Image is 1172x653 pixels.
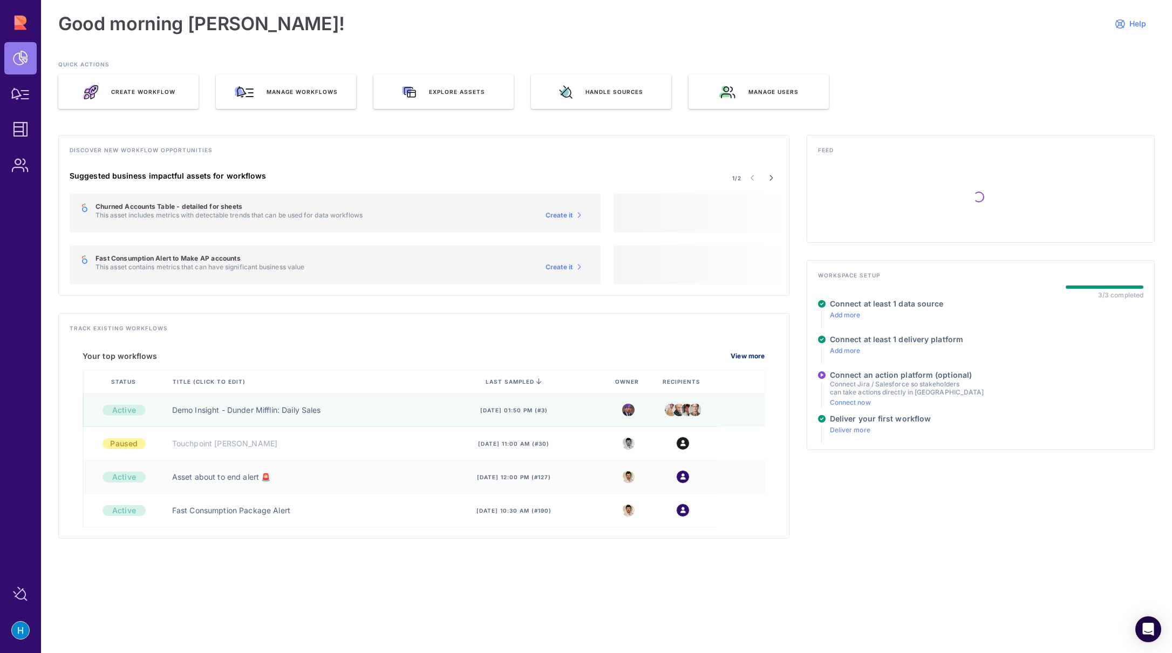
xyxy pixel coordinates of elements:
[1135,616,1161,642] div: Open Intercom Messenger
[665,402,677,418] img: stanley.jpeg
[1098,291,1143,299] div: 3/3 completed
[429,88,485,96] span: Explore assets
[731,352,765,360] a: View more
[830,414,931,424] h4: Deliver your first workflow
[546,211,573,220] span: Create it
[546,263,573,271] span: Create it
[58,60,1155,74] h3: QUICK ACTIONS
[830,311,861,319] a: Add more
[70,146,778,160] h4: Discover new workflow opportunities
[830,398,871,406] a: Connect now
[689,401,701,418] img: dwight.png
[172,472,271,482] a: Asset about to end alert 🚨
[818,271,1143,285] h4: Workspace setup
[830,380,984,396] p: Connect Jira / Salesforce so stakeholders can take actions directly in [GEOGRAPHIC_DATA]
[172,505,290,516] a: Fast Consumption Package Alert
[83,351,158,361] h5: Your top workflows
[732,174,741,182] span: 1/2
[830,335,963,344] h4: Connect at least 1 delivery platform
[830,346,861,355] a: Add more
[58,13,345,35] h1: Good morning [PERSON_NAME]!
[172,405,321,416] a: Demo Insight - Dunder Mifflin: Daily Sales
[663,378,703,385] span: Recipients
[818,146,1143,160] h4: Feed
[480,406,548,414] span: [DATE] 01:50 pm (#3)
[585,88,643,96] span: Handle sources
[173,378,248,385] span: Title (click to edit)
[267,88,338,96] span: Manage workflows
[478,440,549,447] span: [DATE] 11:00 am (#30)
[111,88,175,96] span: Create Workflow
[748,88,799,96] span: Manage users
[622,437,635,450] img: 7530139536612_24487aea9d702d60db16_32.png
[172,438,277,449] a: Touchpoint [PERSON_NAME]
[830,370,984,380] h4: Connect an action platform (optional)
[615,378,641,385] span: Owner
[830,299,944,309] h4: Connect at least 1 data source
[681,404,693,416] img: jim.jpeg
[622,504,635,516] img: 7530139536612_24487aea9d702d60db16_32.png
[673,400,685,419] img: creed.jpeg
[830,426,870,434] a: Deliver more
[103,505,146,516] div: Active
[82,84,98,100] img: rocket_launch.e46a70e1.svg
[622,471,635,483] img: 7530139536612_24487aea9d702d60db16_32.png
[486,378,534,385] span: last sampled
[476,507,551,514] span: [DATE] 10:30 am (#190)
[111,378,138,385] span: Status
[103,405,146,416] div: Active
[70,171,601,181] h4: Suggested business impactful assets for workflows
[622,404,635,416] img: michael.jpeg
[103,472,146,482] div: Active
[103,438,146,449] div: Paused
[70,324,778,338] h4: Track existing workflows
[1129,19,1146,29] span: Help
[477,473,551,481] span: [DATE] 12:00 pm (#127)
[12,622,29,639] img: account-photo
